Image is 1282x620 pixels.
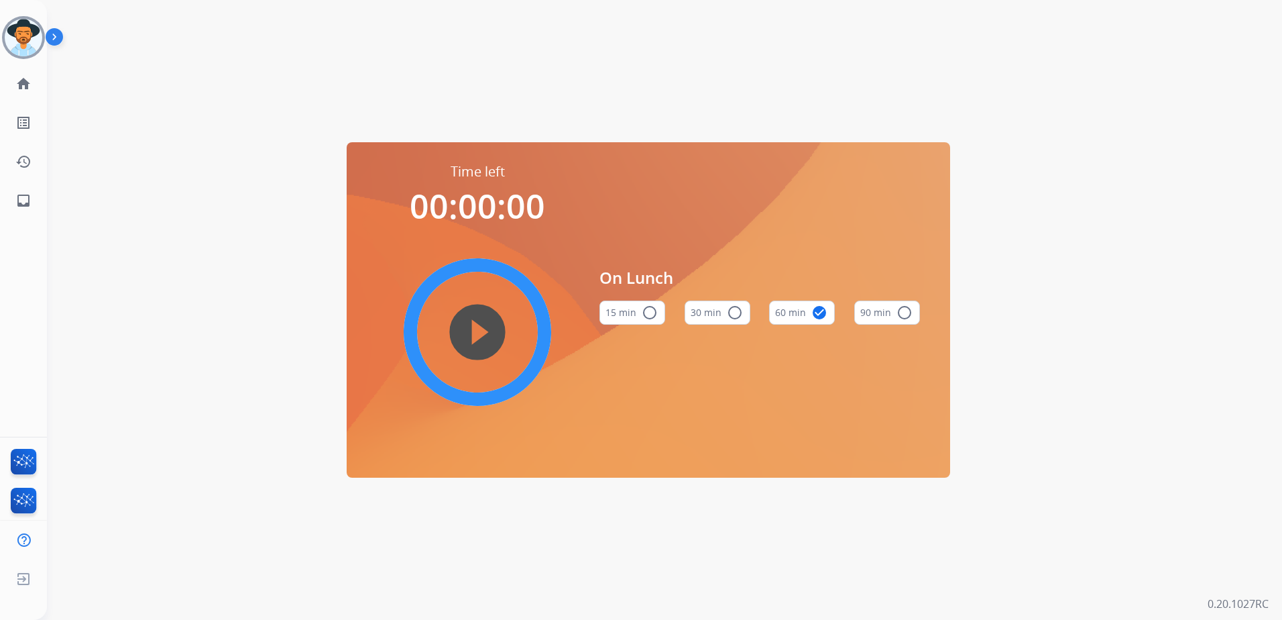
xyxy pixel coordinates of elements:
mat-icon: check_circle [811,305,827,321]
img: avatar [5,19,42,56]
mat-icon: inbox [15,193,32,209]
p: 0.20.1027RC [1208,596,1269,612]
span: Time left [451,162,505,181]
button: 15 min [599,301,665,325]
span: On Lunch [599,266,920,290]
mat-icon: radio_button_unchecked [727,305,743,321]
button: 30 min [685,301,750,325]
mat-icon: play_circle_filled [469,324,485,340]
mat-icon: radio_button_unchecked [642,305,658,321]
mat-icon: list_alt [15,115,32,131]
span: 00:00:00 [410,183,545,229]
mat-icon: radio_button_unchecked [896,305,913,321]
mat-icon: history [15,154,32,170]
mat-icon: home [15,76,32,92]
button: 90 min [854,301,920,325]
button: 60 min [769,301,835,325]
